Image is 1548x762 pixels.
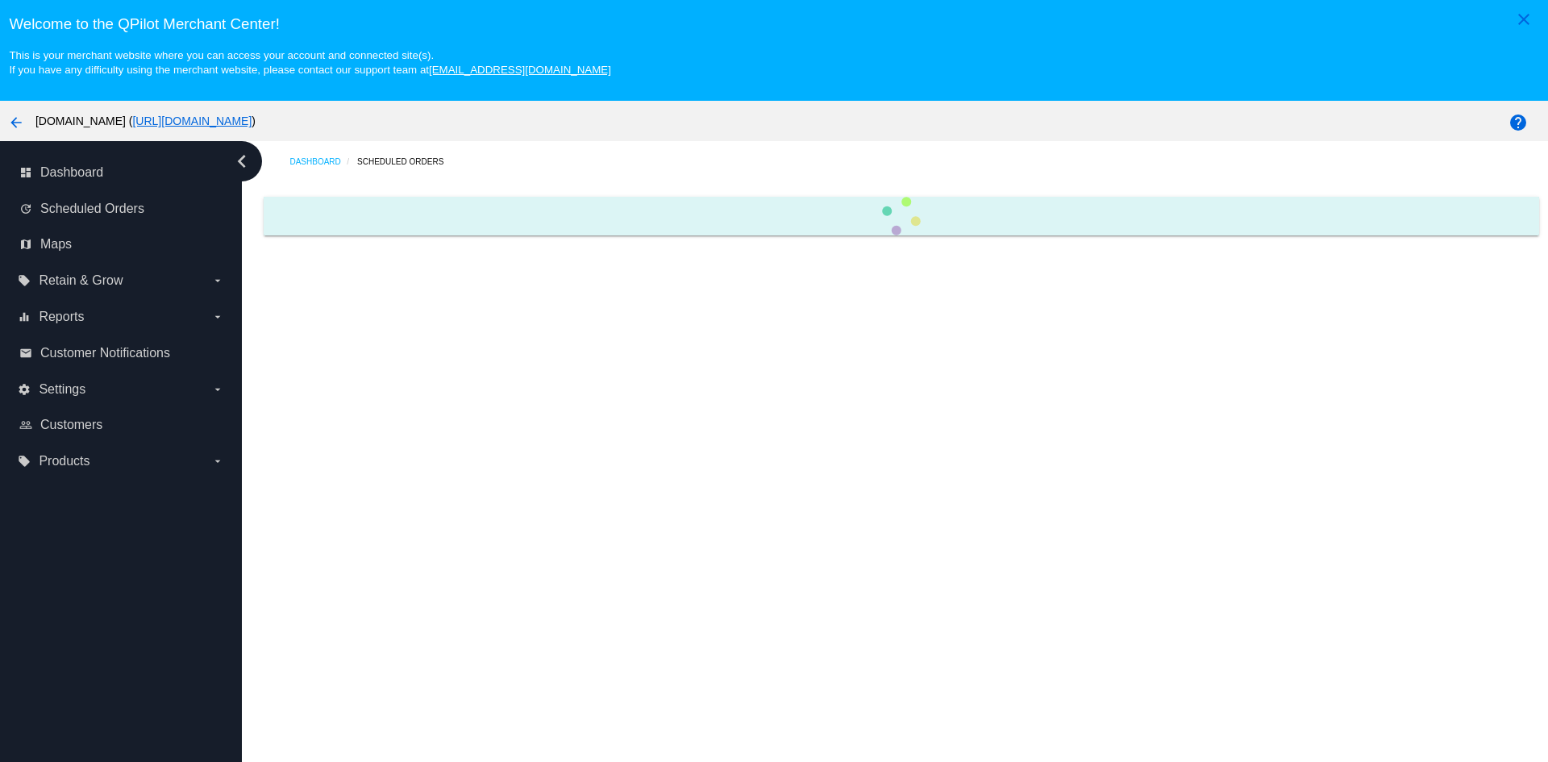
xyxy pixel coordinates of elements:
[19,347,32,360] i: email
[211,310,224,323] i: arrow_drop_down
[357,149,458,174] a: Scheduled Orders
[35,115,256,127] span: [DOMAIN_NAME] ( )
[19,196,224,222] a: update Scheduled Orders
[18,383,31,396] i: settings
[40,418,102,432] span: Customers
[1514,10,1533,29] mat-icon: close
[19,418,32,431] i: people_outline
[19,202,32,215] i: update
[40,346,170,360] span: Customer Notifications
[211,455,224,468] i: arrow_drop_down
[19,231,224,257] a: map Maps
[289,149,357,174] a: Dashboard
[132,115,252,127] a: [URL][DOMAIN_NAME]
[19,238,32,251] i: map
[9,15,1538,33] h3: Welcome to the QPilot Merchant Center!
[39,310,84,324] span: Reports
[40,165,103,180] span: Dashboard
[39,454,89,468] span: Products
[19,166,32,179] i: dashboard
[1508,113,1528,132] mat-icon: help
[39,273,123,288] span: Retain & Grow
[18,274,31,287] i: local_offer
[9,49,610,76] small: This is your merchant website where you can access your account and connected site(s). If you hav...
[40,237,72,252] span: Maps
[19,340,224,366] a: email Customer Notifications
[40,202,144,216] span: Scheduled Orders
[429,64,611,76] a: [EMAIL_ADDRESS][DOMAIN_NAME]
[229,148,255,174] i: chevron_left
[18,455,31,468] i: local_offer
[19,160,224,185] a: dashboard Dashboard
[18,310,31,323] i: equalizer
[39,382,85,397] span: Settings
[19,412,224,438] a: people_outline Customers
[211,274,224,287] i: arrow_drop_down
[6,113,26,132] mat-icon: arrow_back
[211,383,224,396] i: arrow_drop_down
